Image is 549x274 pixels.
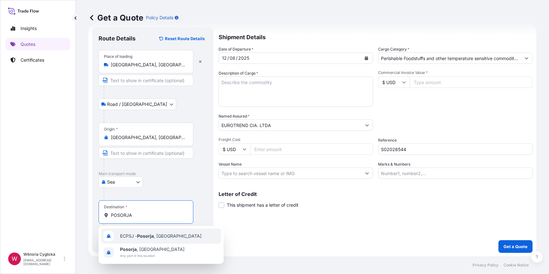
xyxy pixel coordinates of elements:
span: Freight Cost [219,137,373,142]
p: Cookie Notice [504,263,529,268]
label: Named Assured [219,113,250,119]
input: Text to appear on certificate [99,75,193,86]
button: Select transport [99,176,143,188]
div: / [236,54,238,62]
span: Any port in this location [120,253,184,259]
input: Type amount [410,76,533,88]
div: day, [221,54,227,62]
p: Quotes [21,41,35,47]
p: Policy Details [146,15,173,21]
input: Origin [111,134,185,141]
p: Main transport mode [99,171,207,176]
input: Place of loading [111,62,185,68]
label: Vessel Name [219,161,242,167]
span: ECPSJ - , [GEOGRAPHIC_DATA] [120,233,202,239]
b: Posorja [120,247,137,252]
input: Text to appear on certificate [99,147,193,159]
span: Sea [107,179,115,185]
div: year, [238,54,250,62]
div: Origin [104,127,118,132]
label: Cargo Category [378,46,409,52]
input: Select a commodity type [378,52,521,64]
p: Privacy Policy [473,263,498,268]
div: Destination [104,204,127,210]
label: Description of Cargo [219,70,258,76]
button: Show suggestions [361,167,373,179]
p: [EMAIL_ADDRESS][DOMAIN_NAME] [23,258,63,266]
label: Reference [378,137,397,143]
p: Get a Quote [88,13,143,23]
div: / [227,54,229,62]
div: Place of loading [104,54,132,59]
p: Insights [21,25,37,32]
span: Date of Departure [219,46,253,52]
span: Road / [GEOGRAPHIC_DATA] [107,101,167,107]
b: Posorja [137,233,154,239]
div: Show suggestions [99,226,224,264]
input: Destination [111,212,185,218]
p: Wiktoria Cyglicka [23,252,63,257]
input: Number1, number2,... [378,167,533,179]
button: Show suggestions [361,119,373,131]
input: Full name [219,119,361,131]
span: Commercial Invoice Value [378,70,533,75]
label: Marks & Numbers [378,161,410,167]
p: Certificates [21,57,44,63]
button: Select transport [99,99,176,110]
input: Your internal reference [378,143,533,155]
div: month, [229,54,236,62]
p: Reset Route Details [165,35,205,42]
p: Letter of Credit [219,192,533,197]
p: Shipment Details [219,27,533,46]
span: This shipment has a letter of credit [227,202,299,208]
button: Calendar [361,53,371,63]
p: Get a Quote [504,243,528,250]
span: , [GEOGRAPHIC_DATA] [120,246,184,253]
p: Route Details [99,35,136,42]
span: W [12,256,17,262]
input: Enter amount [250,143,373,155]
input: Type to search vessel name or IMO [219,167,361,179]
button: Show suggestions [521,52,532,64]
